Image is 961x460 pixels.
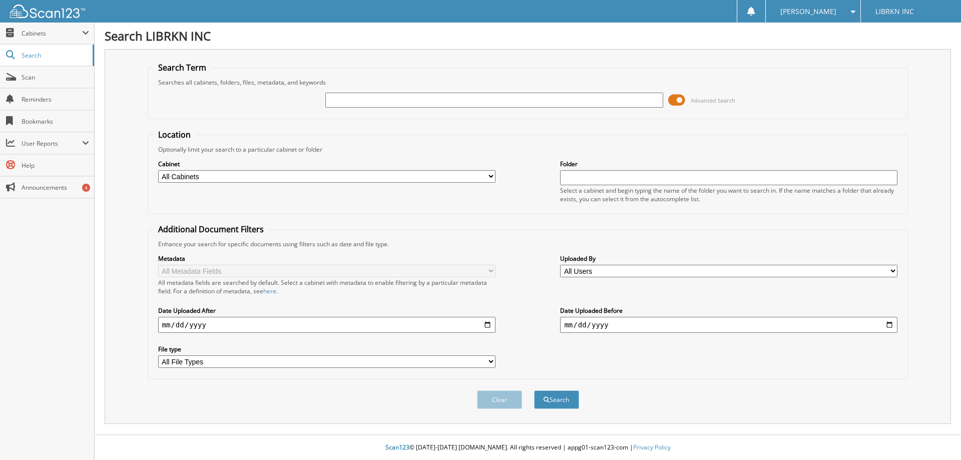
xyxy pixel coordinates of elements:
[158,254,496,263] label: Metadata
[153,240,903,248] div: Enhance your search for specific documents using filters such as date and file type.
[560,160,897,168] label: Folder
[22,95,89,104] span: Reminders
[560,306,897,315] label: Date Uploaded Before
[633,443,671,451] a: Privacy Policy
[22,29,82,38] span: Cabinets
[22,73,89,82] span: Scan
[158,278,496,295] div: All metadata fields are searched by default. Select a cabinet with metadata to enable filtering b...
[158,306,496,315] label: Date Uploaded After
[560,186,897,203] div: Select a cabinet and begin typing the name of the folder you want to search in. If the name match...
[153,145,903,154] div: Optionally limit your search to a particular cabinet or folder
[477,390,522,409] button: Clear
[22,51,88,60] span: Search
[158,160,496,168] label: Cabinet
[153,78,903,87] div: Searches all cabinets, folders, files, metadata, and keywords
[22,139,82,148] span: User Reports
[560,254,897,263] label: Uploaded By
[153,62,211,73] legend: Search Term
[105,28,951,44] h1: Search LIBRKN INC
[95,435,961,460] div: © [DATE]-[DATE] [DOMAIN_NAME]. All rights reserved | appg01-scan123-com |
[158,317,496,333] input: start
[780,9,836,15] span: [PERSON_NAME]
[22,183,89,192] span: Announcements
[263,287,276,295] a: here
[10,5,85,18] img: scan123-logo-white.svg
[158,345,496,353] label: File type
[875,9,914,15] span: LIBRKN INC
[153,224,269,235] legend: Additional Document Filters
[22,161,89,170] span: Help
[691,97,735,104] span: Advanced Search
[82,184,90,192] div: 4
[534,390,579,409] button: Search
[153,129,196,140] legend: Location
[385,443,409,451] span: Scan123
[22,117,89,126] span: Bookmarks
[560,317,897,333] input: end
